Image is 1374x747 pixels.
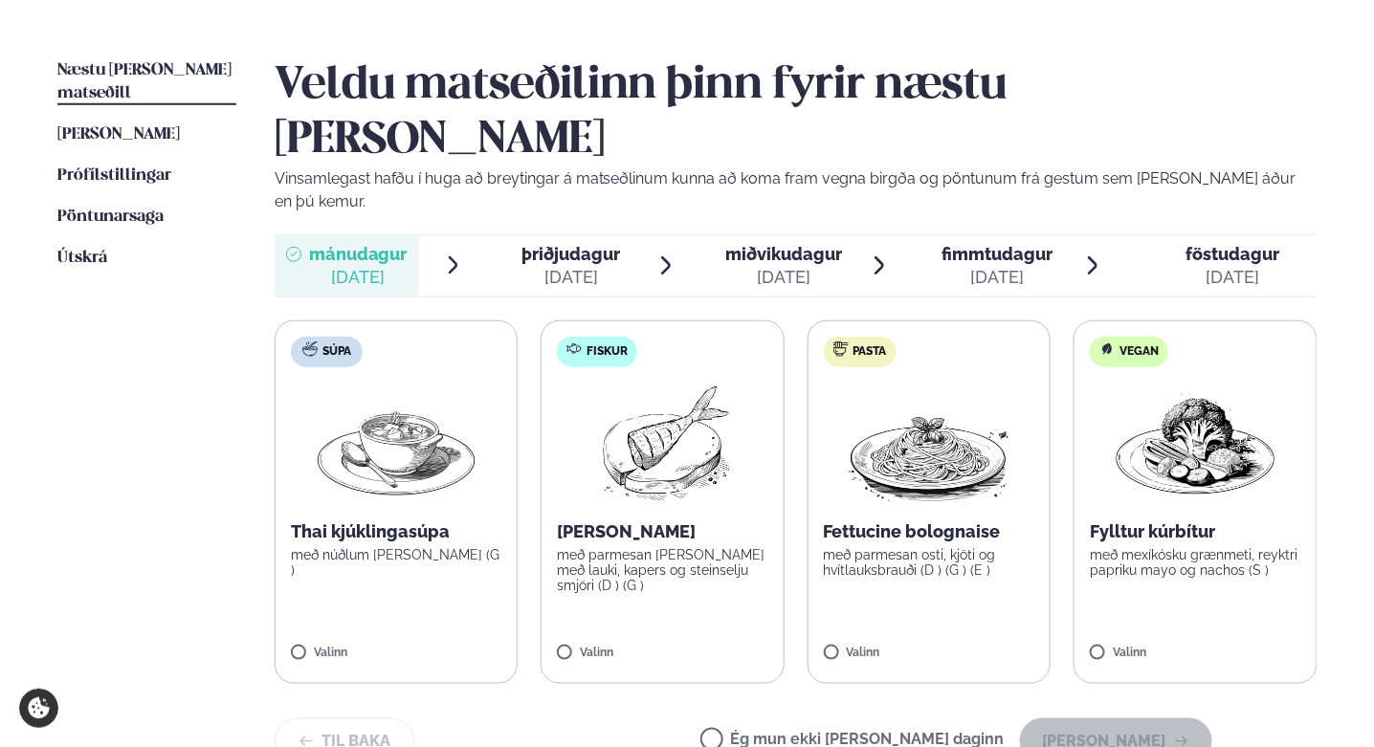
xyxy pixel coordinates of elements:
[19,689,58,728] a: Cookie settings
[309,244,408,264] span: mánudagur
[57,165,171,187] a: Prófílstillingar
[1090,547,1301,578] p: með mexíkósku grænmeti, reyktri papriku mayo og nachos (S )
[57,62,232,101] span: Næstu [PERSON_NAME] matseðill
[942,244,1053,264] span: fimmtudagur
[942,266,1053,289] div: [DATE]
[57,209,164,225] span: Pöntunarsaga
[833,341,849,357] img: pasta.svg
[1090,520,1301,543] p: Fylltur kúrbítur
[57,167,171,184] span: Prófílstillingar
[557,547,768,593] p: með parmesan [PERSON_NAME] með lauki, kapers og steinselju smjöri (D ) (G )
[291,547,502,578] p: með núðlum [PERSON_NAME] (G )
[1186,244,1280,264] span: föstudagur
[57,123,180,146] a: [PERSON_NAME]
[845,383,1013,505] img: Spagetti.png
[853,344,887,360] span: Pasta
[587,344,628,360] span: Fiskur
[322,344,351,360] span: Súpa
[1119,344,1159,360] span: Vegan
[726,244,843,264] span: miðvikudagur
[57,250,107,266] span: Útskrá
[521,244,620,264] span: þriðjudagur
[566,341,582,357] img: fish.svg
[312,383,480,505] img: Soup.png
[1112,383,1280,505] img: Vegan.png
[1099,341,1115,357] img: Vegan.svg
[309,266,408,289] div: [DATE]
[275,167,1318,213] p: Vinsamlegast hafðu í huga að breytingar á matseðlinum kunna að koma fram vegna birgða og pöntunum...
[578,383,747,505] img: Fish.png
[726,266,843,289] div: [DATE]
[57,206,164,229] a: Pöntunarsaga
[275,59,1318,166] h2: Veldu matseðilinn þinn fyrir næstu [PERSON_NAME]
[57,247,107,270] a: Útskrá
[521,266,620,289] div: [DATE]
[57,126,180,143] span: [PERSON_NAME]
[302,341,318,357] img: soup.svg
[1186,266,1280,289] div: [DATE]
[824,547,1035,578] p: með parmesan osti, kjöti og hvítlauksbrauði (D ) (G ) (E )
[57,59,236,105] a: Næstu [PERSON_NAME] matseðill
[291,520,502,543] p: Thai kjúklingasúpa
[557,520,768,543] p: [PERSON_NAME]
[824,520,1035,543] p: Fettucine bolognaise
